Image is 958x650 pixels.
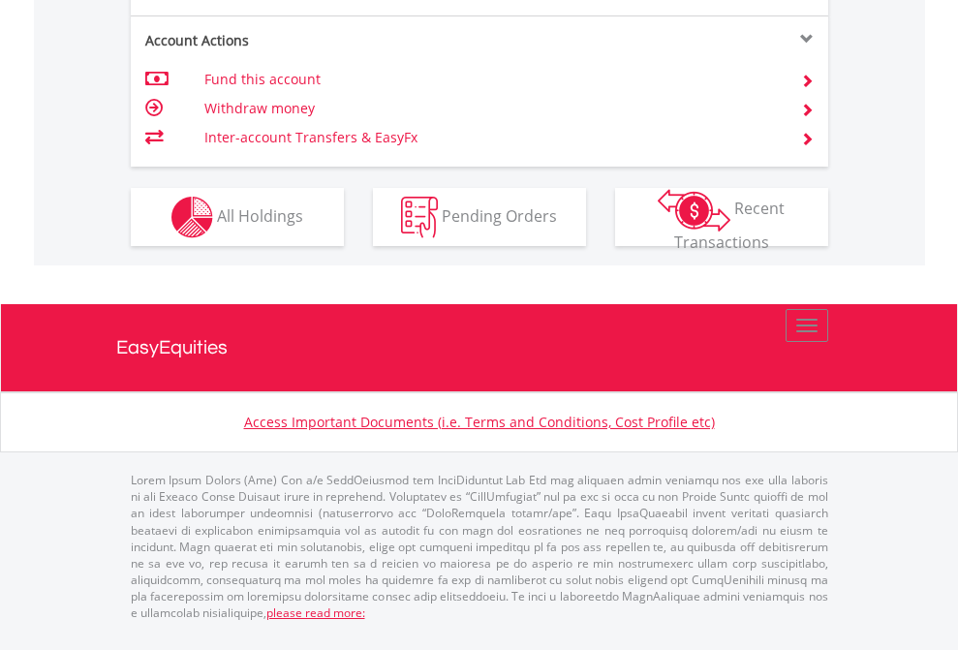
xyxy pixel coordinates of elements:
[131,472,828,621] p: Lorem Ipsum Dolors (Ame) Con a/e SeddOeiusmod tem InciDiduntut Lab Etd mag aliquaen admin veniamq...
[116,304,843,391] a: EasyEquities
[266,604,365,621] a: please read more:
[373,188,586,246] button: Pending Orders
[615,188,828,246] button: Recent Transactions
[244,413,715,431] a: Access Important Documents (i.e. Terms and Conditions, Cost Profile etc)
[204,94,777,123] td: Withdraw money
[131,188,344,246] button: All Holdings
[131,31,479,50] div: Account Actions
[217,204,303,226] span: All Holdings
[658,189,730,232] img: transactions-zar-wht.png
[171,197,213,238] img: holdings-wht.png
[401,197,438,238] img: pending_instructions-wht.png
[204,65,777,94] td: Fund this account
[442,204,557,226] span: Pending Orders
[204,123,777,152] td: Inter-account Transfers & EasyFx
